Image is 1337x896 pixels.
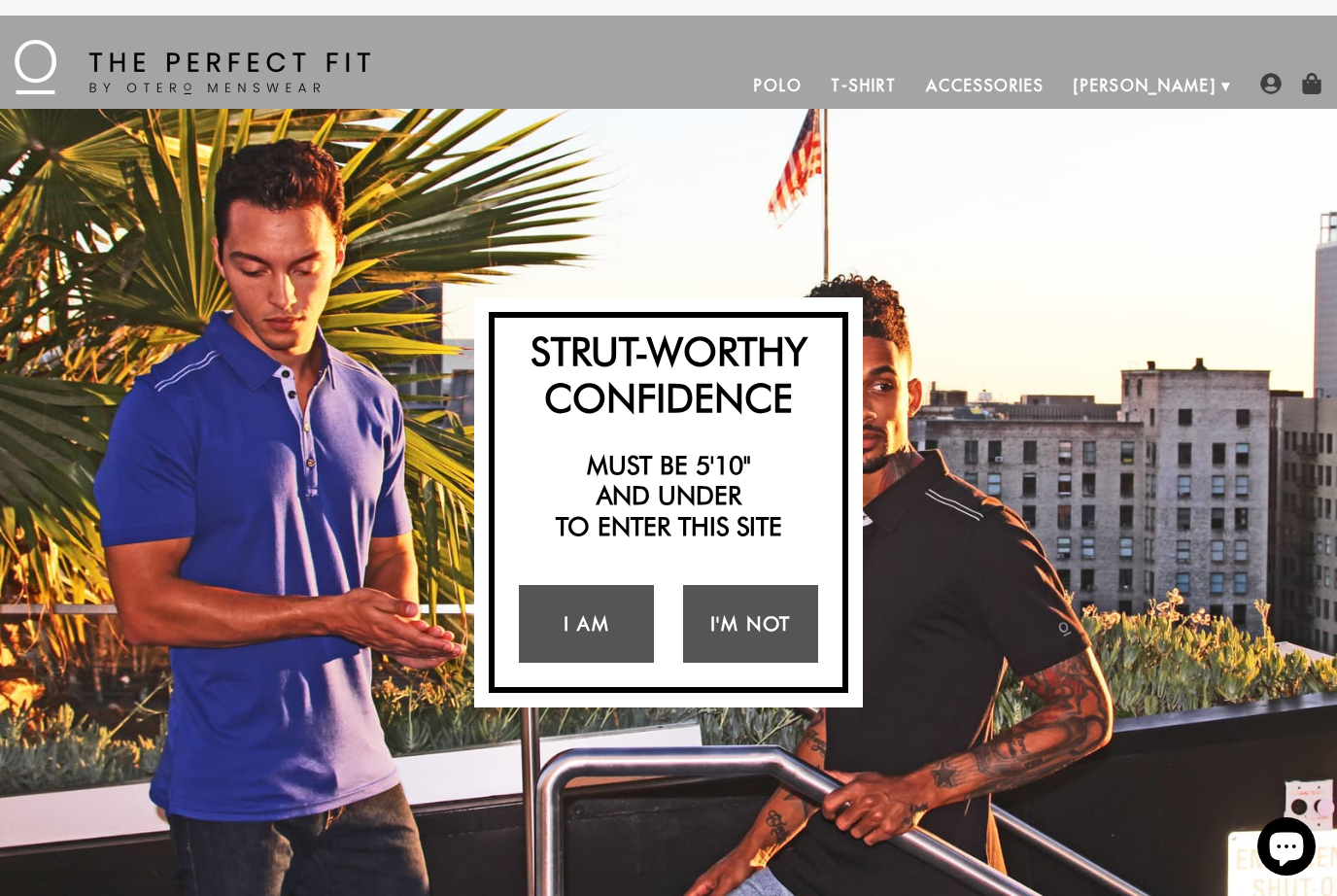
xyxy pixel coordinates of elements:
a: T-Shirt [816,62,910,109]
h2: Must be 5'10" and under to enter this site [504,450,833,541]
img: shopping-bag-icon.png [1301,73,1322,94]
a: [PERSON_NAME] [1059,62,1231,109]
img: The Perfect Fit - by Otero Menswear - Logo [15,40,370,94]
a: I Am [519,585,654,663]
a: Accessories [911,62,1059,109]
a: I'm Not [683,585,818,663]
img: user-account-icon.png [1260,73,1282,94]
a: Polo [739,62,817,109]
inbox-online-store-chat: Shopify online store chat [1251,817,1321,880]
h2: Strut-Worthy Confidence [504,327,833,421]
